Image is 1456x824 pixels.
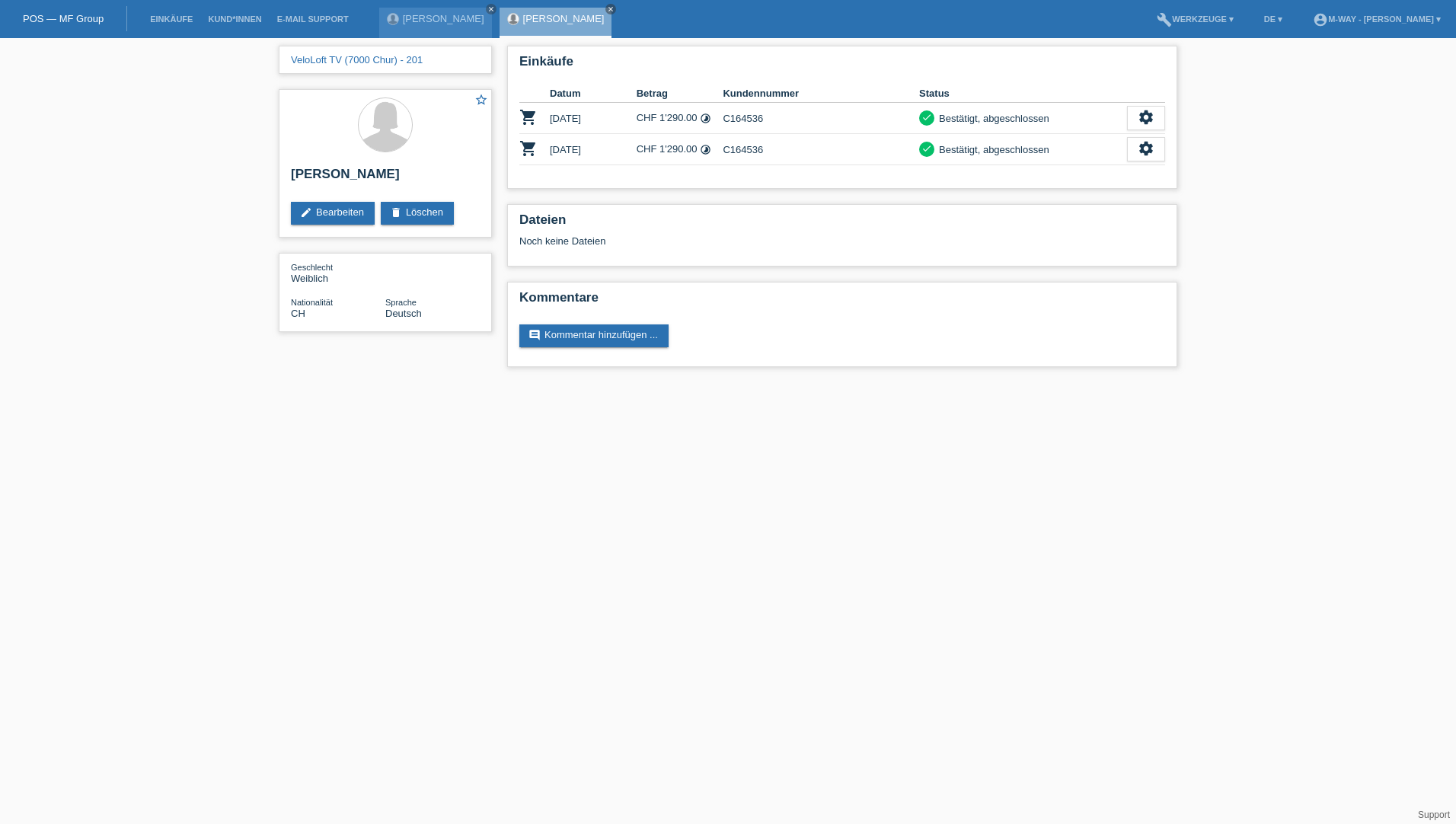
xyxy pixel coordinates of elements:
i: check [921,143,932,154]
i: POSP00025988 [519,108,538,126]
a: [PERSON_NAME] [523,13,605,24]
a: VeloLoft TV (7000 Chur) - 201 [291,54,423,65]
div: Noch keine Dateien [519,235,985,247]
th: Betrag [637,85,723,103]
td: CHF 1'290.00 [637,103,723,134]
span: Schweiz [291,308,305,319]
i: POSP00025989 [519,139,538,158]
h2: [PERSON_NAME] [291,167,480,190]
a: deleteLöschen [381,202,454,225]
a: close [486,4,497,14]
i: account_circle [1313,12,1328,27]
a: DE ▾ [1256,14,1290,24]
a: account_circlem-way - [PERSON_NAME] ▾ [1305,14,1448,24]
td: [DATE] [550,134,637,165]
div: Weiblich [291,261,385,284]
h2: Dateien [519,212,1165,235]
td: C164536 [723,103,919,134]
a: buildWerkzeuge ▾ [1149,14,1241,24]
td: CHF 1'290.00 [637,134,723,165]
a: Einkäufe [142,14,200,24]
i: close [487,5,495,13]
a: [PERSON_NAME] [403,13,484,24]
i: check [921,112,932,123]
th: Datum [550,85,637,103]
i: comment [528,329,541,341]
i: 12 Raten [700,144,711,155]
span: Geschlecht [291,263,333,272]
a: commentKommentar hinzufügen ... [519,324,669,347]
span: Nationalität [291,298,333,307]
i: build [1157,12,1172,27]
a: Kund*innen [200,14,269,24]
span: Deutsch [385,308,422,319]
a: close [605,4,616,14]
i: delete [390,206,402,219]
td: [DATE] [550,103,637,134]
h2: Einkäufe [519,54,1165,77]
div: Bestätigt, abgeschlossen [934,110,1049,126]
a: E-Mail Support [270,14,356,24]
i: settings [1138,140,1154,157]
div: Bestätigt, abgeschlossen [934,142,1049,158]
span: Sprache [385,298,417,307]
a: star_border [474,93,488,109]
th: Status [919,85,1127,103]
i: settings [1138,109,1154,126]
i: star_border [474,93,488,107]
i: close [607,5,615,13]
i: edit [300,206,312,219]
a: POS — MF Group [23,13,104,24]
h2: Kommentare [519,290,1165,313]
th: Kundennummer [723,85,919,103]
i: 12 Raten [700,113,711,124]
td: C164536 [723,134,919,165]
a: editBearbeiten [291,202,375,225]
a: Support [1418,810,1450,820]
